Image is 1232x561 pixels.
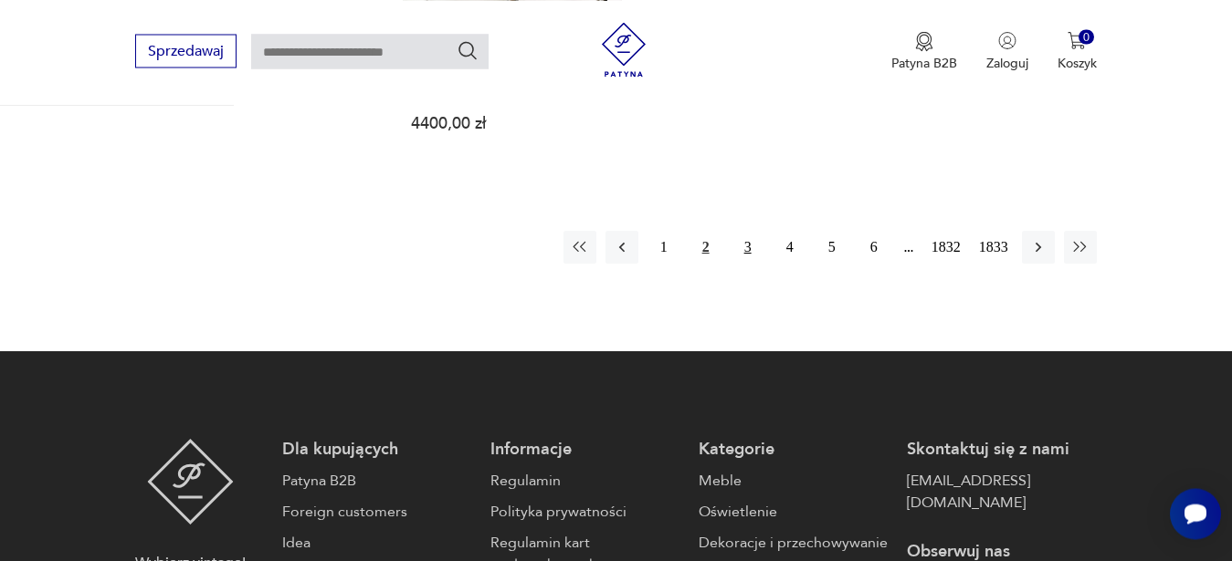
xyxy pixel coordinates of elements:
[135,46,237,58] a: Sprzedawaj
[974,231,1013,264] button: 1833
[699,532,889,554] a: Dekoracje i przechowywanie
[986,31,1028,71] button: Zaloguj
[1058,31,1097,71] button: 0Koszyk
[927,231,965,264] button: 1832
[282,501,472,523] a: Foreign customers
[858,231,890,264] button: 6
[282,532,472,554] a: Idea
[732,231,764,264] button: 3
[147,439,234,525] img: Patyna - sklep z meblami i dekoracjami vintage
[774,231,806,264] button: 4
[490,470,680,492] a: Regulamin
[1079,29,1094,45] div: 0
[648,231,680,264] button: 1
[1058,54,1097,71] p: Koszyk
[891,31,957,71] a: Ikona medaluPatyna B2B
[891,31,957,71] button: Patyna B2B
[915,31,933,51] img: Ikona medalu
[998,31,1016,49] img: Ikonka użytkownika
[282,470,472,492] a: Patyna B2B
[907,470,1097,514] a: [EMAIL_ADDRESS][DOMAIN_NAME]
[891,54,957,71] p: Patyna B2B
[135,34,237,68] button: Sprzedawaj
[699,470,889,492] a: Meble
[490,439,680,461] p: Informacje
[282,439,472,461] p: Dla kupujących
[1068,31,1086,49] img: Ikona koszyka
[699,439,889,461] p: Kategorie
[907,439,1097,461] p: Skontaktuj się z nami
[596,22,651,77] img: Patyna - sklep z meblami i dekoracjami vintage
[1170,488,1221,539] iframe: Smartsupp widget button
[816,231,848,264] button: 5
[490,501,680,523] a: Polityka prywatności
[690,231,722,264] button: 2
[457,39,479,61] button: Szukaj
[986,54,1028,71] p: Zaloguj
[411,116,614,131] p: 4400,00 zł
[699,501,889,523] a: Oświetlenie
